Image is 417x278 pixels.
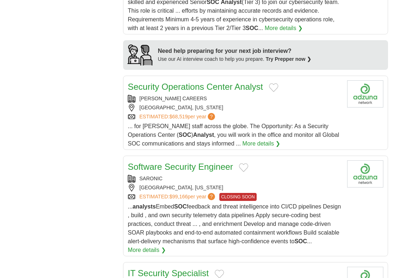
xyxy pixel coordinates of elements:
strong: SOC [295,238,307,244]
strong: analysts [132,203,156,210]
strong: Analyst [193,132,214,138]
a: More details ❯ [243,139,281,148]
span: ? [208,113,215,120]
a: IT Security Specialist [128,268,209,278]
a: Software Security Engineer [128,162,233,172]
a: ESTIMATED:$99,166per year? [139,193,216,201]
span: $68,519 [169,114,188,119]
div: [PERSON_NAME] CAREERS [128,95,341,102]
span: ... for [PERSON_NAME] staff across the globe. The Opportunity: As a Security Operations Center ( ... [128,123,339,147]
a: More details ❯ [128,246,166,254]
strong: SOC [174,203,187,210]
div: [GEOGRAPHIC_DATA], [US_STATE] [128,184,341,191]
a: Security Operations Center Analyst [128,82,263,92]
strong: SOC [246,25,258,31]
button: Add to favorite jobs [239,163,248,172]
img: Company logo [347,80,383,108]
div: SARONIC [128,175,341,182]
span: ? [208,193,215,200]
div: Use our AI interview coach to help you prepare. [158,55,311,63]
span: CLOSING SOON [219,193,257,201]
div: Need help preparing for your next job interview? [158,47,311,55]
button: Add to favorite jobs [269,83,278,92]
div: [GEOGRAPHIC_DATA], [US_STATE] [128,104,341,111]
a: Try Prepper now ❯ [266,56,311,62]
a: ESTIMATED:$68,519per year? [139,113,216,121]
strong: SOC [179,132,191,138]
span: $99,166 [169,194,188,199]
span: ... Embed feedback and threat intelligence into CI/CD pipelines Design , build , and own security... [128,203,341,244]
img: Company logo [347,160,383,188]
a: More details ❯ [265,24,303,33]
